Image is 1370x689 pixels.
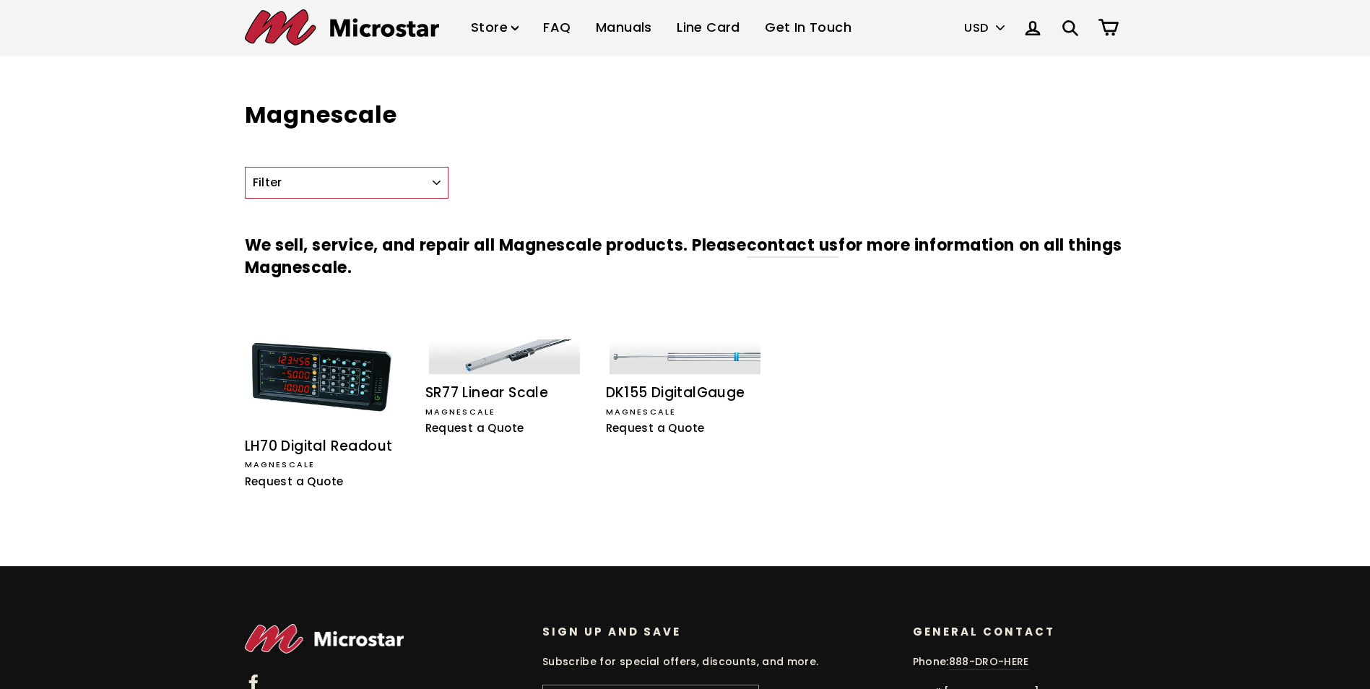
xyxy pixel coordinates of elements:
a: SR77 Linear Scale SR77 Linear Scale Magnescale Request a Quote [425,339,584,441]
span: Request a Quote [245,474,344,489]
span: Request a Quote [606,420,705,435]
img: Microstar Electronics [245,624,404,654]
a: Manuals [585,6,663,49]
a: Store [460,6,529,49]
p: Sign up and save [542,624,891,639]
h1: Magnescale [245,99,1126,131]
h3: We sell, service, and repair all Magnescale products. Please for more information on all things M... [245,213,1126,301]
div: LH70 Digital Readout [245,436,404,457]
a: Get In Touch [754,6,862,49]
div: DK155 DigitalGauge [606,383,765,404]
a: contact us [747,234,839,258]
ul: Primary [460,6,862,49]
div: Magnescale [425,406,584,419]
a: DK155 DigitalGauge DK155 DigitalGauge Magnescale Request a Quote [606,339,765,441]
a: LH70 Digital Readout LH70 Digital Readout Magnescale Request a Quote [245,339,404,495]
a: FAQ [532,6,581,49]
div: Magnescale [245,459,404,472]
p: Phone: [913,654,1117,669]
img: LH70 Digital Readout [248,339,399,425]
p: General Contact [913,624,1117,639]
img: SR77 Linear Scale [429,339,580,374]
a: Line Card [666,6,751,49]
p: Subscribe for special offers, discounts, and more. [542,654,891,669]
img: Microstar Electronics [245,9,439,45]
span: Request a Quote [425,420,524,435]
a: 888-DRO-HERE [949,654,1029,670]
img: DK155 DigitalGauge [610,339,760,374]
div: SR77 Linear Scale [425,383,584,404]
div: Magnescale [606,406,765,419]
